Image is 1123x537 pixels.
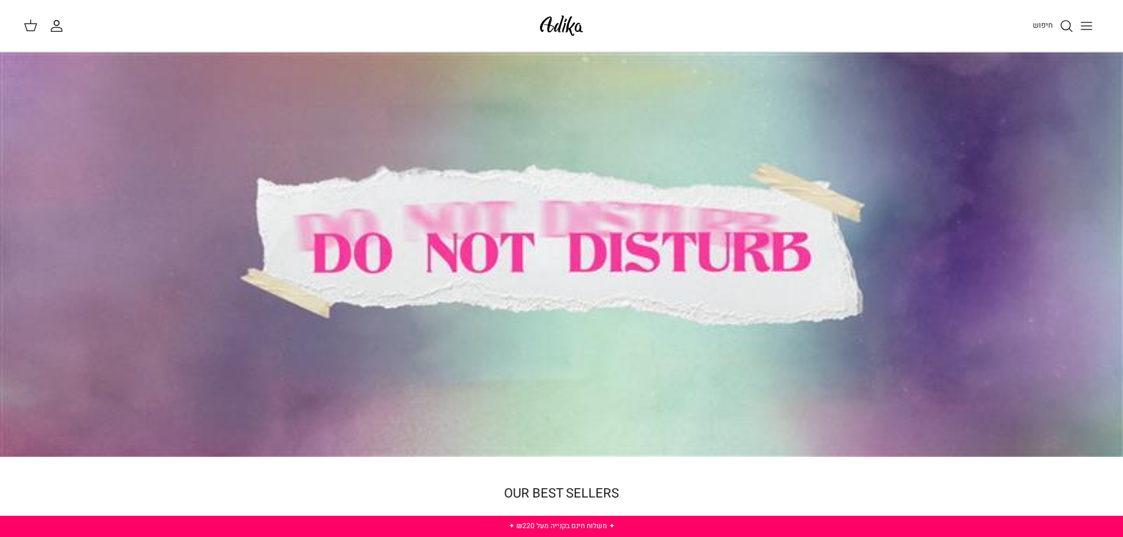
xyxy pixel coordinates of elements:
a: החשבון שלי [50,19,68,33]
a: ✦ משלוח חינם בקנייה מעל ₪220 ✦ [509,520,615,531]
img: Adika IL [536,12,587,39]
a: OUR BEST SELLERS [504,484,619,503]
span: חיפוש [1033,19,1053,31]
button: Toggle menu [1073,13,1099,39]
a: חיפוש [1033,19,1073,33]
